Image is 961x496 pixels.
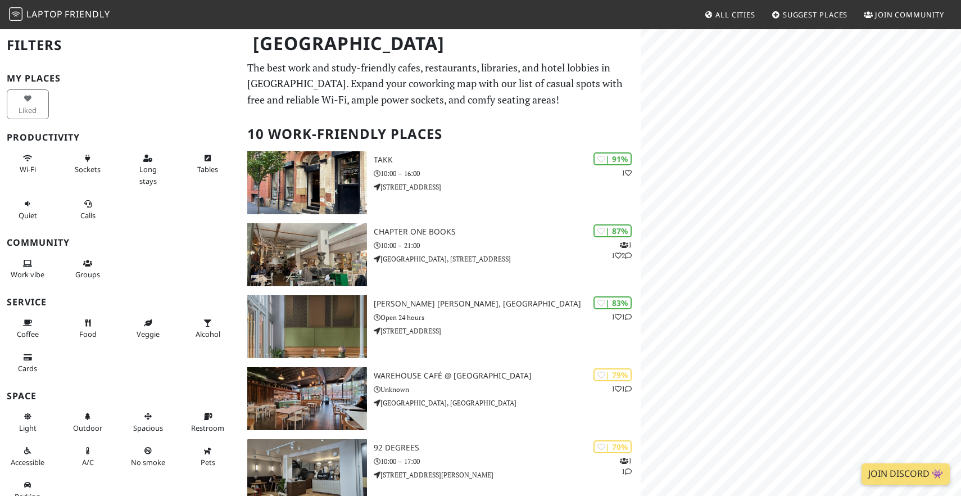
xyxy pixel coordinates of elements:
[783,10,848,20] span: Suggest Places
[127,149,169,190] button: Long stays
[67,407,109,437] button: Outdoor
[241,295,641,358] a: Whitworth Locke, Civic Quarter | 83% 11 [PERSON_NAME] [PERSON_NAME], [GEOGRAPHIC_DATA] Open 24 ho...
[11,457,44,467] span: Accessible
[133,423,163,433] span: Spacious
[7,149,49,179] button: Wi-Fi
[374,470,641,480] p: [STREET_ADDRESS][PERSON_NAME]
[11,269,44,279] span: People working
[593,296,632,309] div: | 83%
[7,314,49,344] button: Coffee
[67,441,109,471] button: A/C
[187,441,229,471] button: Pets
[197,164,218,174] span: Work-friendly tables
[19,423,37,433] span: Natural light
[26,8,63,20] span: Laptop
[17,329,39,339] span: Coffee
[187,407,229,437] button: Restroom
[7,28,234,62] h2: Filters
[611,312,632,322] p: 1 1
[7,254,49,284] button: Work vibe
[137,329,160,339] span: Veggie
[18,363,37,373] span: Credit cards
[191,423,224,433] span: Restroom
[7,391,234,402] h3: Space
[67,149,109,179] button: Sockets
[139,164,157,186] span: Long stays
[9,7,22,21] img: LaptopFriendly
[244,28,639,59] h1: [GEOGRAPHIC_DATA]
[700,4,760,25] a: All Cities
[241,151,641,214] a: Takk | 91% 1 Takk 10:00 – 16:00 [STREET_ADDRESS]
[593,224,632,237] div: | 87%
[131,457,165,467] span: Smoke free
[374,384,641,395] p: Unknown
[127,407,169,437] button: Spacious
[247,295,368,358] img: Whitworth Locke, Civic Quarter
[7,297,234,308] h3: Service
[19,210,37,220] span: Quiet
[67,195,109,224] button: Calls
[620,456,632,477] p: 1 1
[201,457,215,467] span: Pet friendly
[374,227,641,237] h3: Chapter One Books
[374,371,641,381] h3: Warehouse Café @ [GEOGRAPHIC_DATA]
[7,348,49,378] button: Cards
[374,456,641,467] p: 10:00 – 17:00
[374,443,641,453] h3: 92 Degrees
[67,254,109,284] button: Groups
[374,312,641,323] p: Open 24 hours
[374,254,641,264] p: [GEOGRAPHIC_DATA], [STREET_ADDRESS]
[593,368,632,381] div: | 79%
[7,132,234,143] h3: Productivity
[67,314,109,344] button: Food
[75,164,101,174] span: Power sockets
[374,398,641,408] p: [GEOGRAPHIC_DATA], [GEOGRAPHIC_DATA]
[241,223,641,286] a: Chapter One Books | 87% 112 Chapter One Books 10:00 – 21:00 [GEOGRAPHIC_DATA], [STREET_ADDRESS]
[79,329,97,339] span: Food
[622,168,632,178] p: 1
[374,299,641,309] h3: [PERSON_NAME] [PERSON_NAME], [GEOGRAPHIC_DATA]
[75,269,100,279] span: Group tables
[875,10,944,20] span: Join Community
[374,240,641,251] p: 10:00 – 21:00
[196,329,220,339] span: Alcohol
[7,73,234,84] h3: My Places
[187,149,229,179] button: Tables
[7,195,49,224] button: Quiet
[20,164,36,174] span: Stable Wi-Fi
[7,237,234,248] h3: Community
[82,457,94,467] span: Air conditioned
[247,60,634,108] p: The best work and study-friendly cafes, restaurants, libraries, and hotel lobbies in [GEOGRAPHIC_...
[247,223,368,286] img: Chapter One Books
[65,8,110,20] span: Friendly
[593,440,632,453] div: | 70%
[247,367,368,430] img: Warehouse Café @ Science and Industry Museum
[611,240,632,261] p: 1 1 2
[862,463,950,485] a: Join Discord 👾
[247,151,368,214] img: Takk
[80,210,96,220] span: Video/audio calls
[611,384,632,394] p: 1 1
[374,182,641,192] p: [STREET_ADDRESS]
[187,314,229,344] button: Alcohol
[9,5,110,25] a: LaptopFriendly LaptopFriendly
[374,155,641,165] h3: Takk
[374,326,641,336] p: [STREET_ADDRESS]
[7,407,49,437] button: Light
[593,152,632,165] div: | 91%
[127,314,169,344] button: Veggie
[859,4,949,25] a: Join Community
[715,10,755,20] span: All Cities
[241,367,641,430] a: Warehouse Café @ Science and Industry Museum | 79% 11 Warehouse Café @ [GEOGRAPHIC_DATA] Unknown ...
[374,168,641,179] p: 10:00 – 16:00
[73,423,102,433] span: Outdoor area
[767,4,853,25] a: Suggest Places
[247,117,634,151] h2: 10 Work-Friendly Places
[127,441,169,471] button: No smoke
[7,441,49,471] button: Accessible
